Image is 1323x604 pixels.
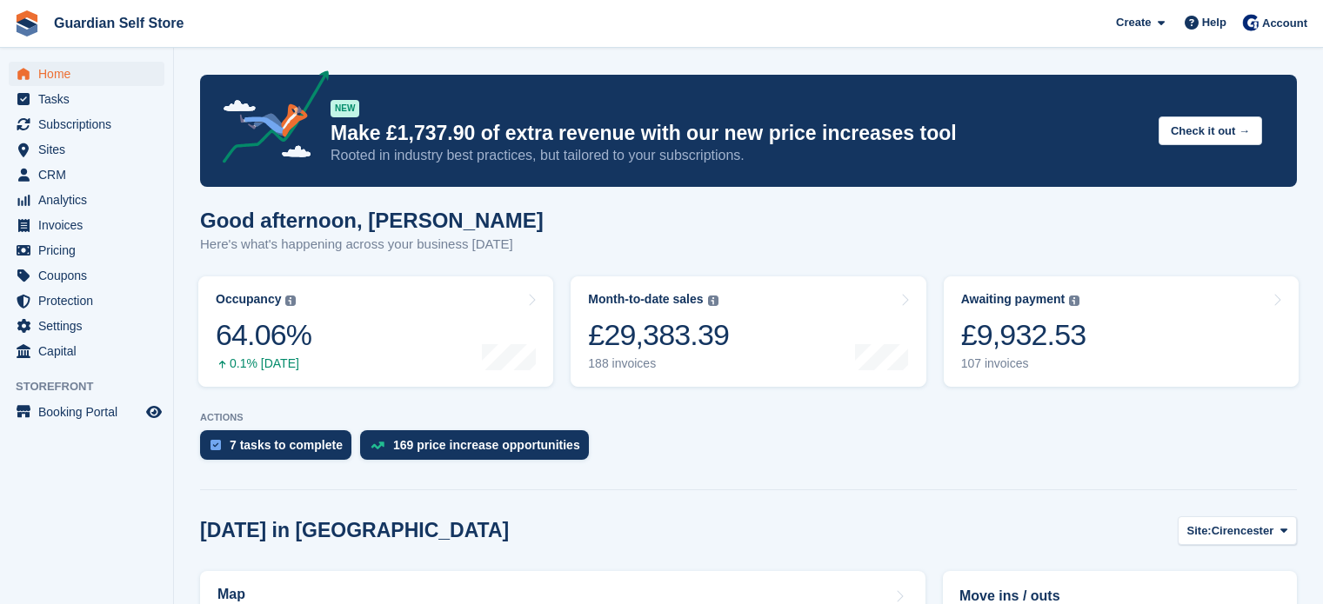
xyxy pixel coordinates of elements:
div: £29,383.39 [588,317,729,353]
img: icon-info-grey-7440780725fd019a000dd9b08b2336e03edf1995a4989e88bcd33f0948082b44.svg [1069,295,1079,306]
a: Occupancy 64.06% 0.1% [DATE] [198,276,553,387]
span: Create [1116,14,1151,31]
a: menu [9,112,164,136]
div: 107 invoices [961,356,1086,371]
img: icon-info-grey-7440780725fd019a000dd9b08b2336e03edf1995a4989e88bcd33f0948082b44.svg [285,295,296,306]
span: Invoices [38,213,143,237]
a: menu [9,289,164,313]
img: icon-info-grey-7440780725fd019a000dd9b08b2336e03edf1995a4989e88bcd33f0948082b44.svg [708,295,718,306]
a: menu [9,87,164,111]
span: Subscriptions [38,112,143,136]
div: Awaiting payment [961,292,1066,307]
img: Tom Scott [1242,14,1260,31]
a: Awaiting payment £9,932.53 107 invoices [944,276,1299,387]
p: Here's what's happening across your business [DATE] [200,235,544,255]
p: ACTIONS [200,412,1297,423]
div: 169 price increase opportunities [393,438,580,452]
a: menu [9,339,164,363]
a: Month-to-date sales £29,383.39 188 invoices [571,276,925,387]
h2: Map [217,587,245,602]
h2: [DATE] in [GEOGRAPHIC_DATA] [200,519,509,542]
div: 0.1% [DATE] [216,356,311,371]
span: Pricing [38,238,143,262]
a: Guardian Self Store [47,9,190,37]
button: Check it out → [1159,116,1262,145]
img: price-adjustments-announcement-icon-8257ccfd72463d97f412b2fc003d46551f7dbcb40ab6d574587a9cd5c0d94... [208,70,330,169]
a: menu [9,400,164,424]
span: Protection [38,289,143,313]
div: 188 invoices [588,356,729,371]
button: Site: Cirencester [1178,516,1297,545]
img: price_increase_opportunities-93ffe204e8149a01c8c9dc8f82e8f89637d9d84a8eef4429ea346261dce0b2c0.svg [371,441,384,449]
p: Make £1,737.90 of extra revenue with our new price increases tool [331,121,1145,146]
a: menu [9,263,164,288]
a: menu [9,213,164,237]
a: menu [9,314,164,338]
span: Capital [38,339,143,363]
span: Analytics [38,188,143,212]
span: Help [1202,14,1226,31]
a: menu [9,137,164,162]
span: Tasks [38,87,143,111]
a: menu [9,163,164,187]
p: Rooted in industry best practices, but tailored to your subscriptions. [331,146,1145,165]
a: menu [9,188,164,212]
span: CRM [38,163,143,187]
div: Month-to-date sales [588,292,703,307]
img: stora-icon-8386f47178a22dfd0bd8f6a31ec36ba5ce8667c1dd55bd0f319d3a0aa187defe.svg [14,10,40,37]
span: Booking Portal [38,400,143,424]
h1: Good afternoon, [PERSON_NAME] [200,209,544,232]
span: Storefront [16,378,173,395]
span: Home [38,62,143,86]
img: task-75834270c22a3079a89374b754ae025e5fb1db73e45f91037f5363f120a921f8.svg [210,440,221,450]
a: menu [9,238,164,262]
a: 169 price increase opportunities [360,430,598,468]
a: Preview store [144,402,164,422]
div: Occupancy [216,292,281,307]
span: Coupons [38,263,143,288]
div: NEW [331,100,359,117]
div: £9,932.53 [961,317,1086,353]
div: 7 tasks to complete [230,438,343,452]
a: 7 tasks to complete [200,430,360,468]
span: Settings [38,314,143,338]
span: Cirencester [1212,522,1274,540]
span: Site: [1187,522,1212,540]
span: Sites [38,137,143,162]
span: Account [1262,15,1307,32]
div: 64.06% [216,317,311,353]
a: menu [9,62,164,86]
